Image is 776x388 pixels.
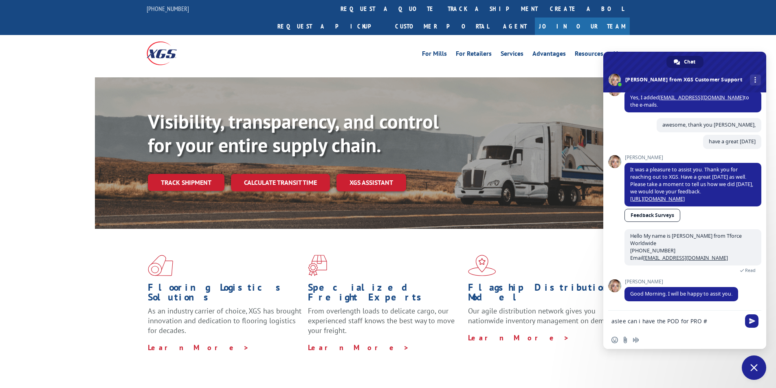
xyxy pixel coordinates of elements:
span: [PERSON_NAME] [624,155,761,160]
a: Learn More > [308,343,409,352]
img: xgs-icon-focused-on-flooring-red [308,255,327,276]
a: [EMAIL_ADDRESS][DOMAIN_NAME] [643,254,728,261]
span: Send a file [622,337,629,343]
a: About [612,50,630,59]
a: Calculate transit time [231,174,330,191]
p: From overlength loads to delicate cargo, our experienced staff knows the best way to move your fr... [308,306,462,342]
div: Close chat [742,355,766,380]
a: XGS ASSISTANT [336,174,406,191]
h1: Specialized Freight Experts [308,283,462,306]
a: For Mills [422,50,447,59]
span: Chat [684,56,695,68]
span: have a great [DATE] [709,138,756,145]
a: Agent [495,18,535,35]
span: [PERSON_NAME] [624,279,738,285]
span: Hello My name is [PERSON_NAME] from Tforce Worldwide [PHONE_NUMBER] Email [630,232,742,261]
a: [URL][DOMAIN_NAME] [630,195,685,202]
span: As an industry carrier of choice, XGS has brought innovation and dedication to flooring logistics... [148,306,301,335]
img: xgs-icon-flagship-distribution-model-red [468,255,496,276]
h1: Flagship Distribution Model [468,283,622,306]
span: Read [745,267,756,273]
img: xgs-icon-total-supply-chain-intelligence-red [148,255,173,276]
a: Resources [575,50,603,59]
a: Services [501,50,523,59]
span: awesome, thank you [PERSON_NAME], [662,121,756,128]
span: Good Morning. I will be happy to assit you. [630,290,732,297]
a: Customer Portal [389,18,495,35]
span: It was a pleasure to assist you. Thank you for reaching out to XGS. Have a great [DATE] as well. ... [630,166,753,202]
h1: Flooring Logistics Solutions [148,283,302,306]
span: Audio message [633,337,639,343]
span: Yes, I added to the e-mails. [630,94,749,108]
span: Insert an emoji [611,337,618,343]
a: Learn More > [148,343,249,352]
div: More channels [750,75,761,85]
a: Join Our Team [535,18,630,35]
a: Advantages [532,50,566,59]
a: Feedback Surveys [624,209,680,222]
a: [EMAIL_ADDRESS][DOMAIN_NAME] [659,94,744,101]
a: For Retailers [456,50,492,59]
b: Visibility, transparency, and control for your entire supply chain. [148,109,439,158]
a: Request a pickup [271,18,389,35]
a: Track shipment [148,174,224,191]
span: Our agile distribution network gives you nationwide inventory management on demand. [468,306,618,325]
span: Send [745,314,758,328]
a: Learn More > [468,333,569,342]
textarea: Compose your message... [611,318,740,325]
a: [PHONE_NUMBER] [147,4,189,13]
div: Chat [666,56,703,68]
